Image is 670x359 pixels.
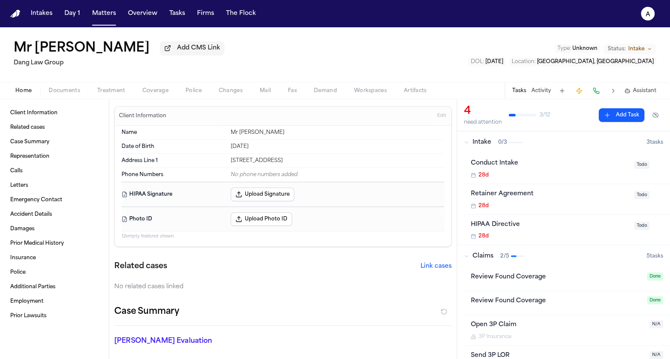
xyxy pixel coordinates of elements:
[647,272,663,281] span: Done
[537,59,654,64] span: [GEOGRAPHIC_DATA], [GEOGRAPHIC_DATA]
[231,171,444,178] div: No phone numbers added
[114,305,179,318] h2: Case Summary
[608,46,626,52] span: Status:
[557,46,571,51] span: Type :
[14,58,224,68] h2: Dang Law Group
[7,295,102,308] a: Employment
[464,315,670,346] div: Open task: Open 3P Claim
[471,59,484,64] span: DOL :
[464,184,670,215] div: Open task: Retainer Agreement
[464,215,670,245] div: Open task: HIPAA Directive
[648,108,663,122] button: Hide completed tasks (⌘⇧H)
[114,283,452,291] div: No related cases linked
[122,233,444,240] p: 12 empty fields not shown.
[509,58,656,66] button: Edit Location: Newark, NJ
[603,44,656,54] button: Change status from Intake
[61,6,84,21] button: Day 1
[634,161,650,169] span: Todo
[7,309,102,323] a: Prior Lawsuits
[160,41,224,55] button: Add CMS Link
[435,109,449,123] button: Edit
[457,131,670,153] button: Intake0/33tasks
[599,108,644,122] button: Add Task
[628,46,644,52] span: Intake
[97,87,125,94] span: Treatment
[125,6,161,21] a: Overview
[624,87,656,94] button: Assistant
[7,135,102,149] a: Case Summary
[634,222,650,230] span: Todo
[464,291,670,315] div: Open task: Review Found Coverage
[27,6,56,21] button: Intakes
[473,138,491,147] span: Intake
[650,320,663,328] span: N/A
[142,87,168,94] span: Coverage
[354,87,387,94] span: Workspaces
[539,112,550,119] span: 3 / 12
[49,87,80,94] span: Documents
[122,188,226,201] dt: HIPAA Signature
[231,188,294,201] button: Upload Signature
[166,6,189,21] button: Tasks
[471,220,629,230] div: HIPAA Directive
[437,113,446,119] span: Edit
[555,44,600,53] button: Edit Type: Unknown
[421,262,452,271] button: Link cases
[14,41,150,56] h1: Mr [PERSON_NAME]
[114,261,167,272] h2: Related cases
[114,336,220,346] p: [PERSON_NAME] Evaluation
[464,153,670,184] div: Open task: Conduct Intake
[573,85,585,97] button: Create Immediate Task
[231,129,444,136] div: Mr [PERSON_NAME]
[647,139,663,146] span: 3 task s
[223,6,259,21] a: The Flock
[471,189,629,199] div: Retainer Agreement
[468,58,506,66] button: Edit DOL: 2025-01-01
[7,208,102,221] a: Accident Details
[231,157,444,164] div: [STREET_ADDRESS]
[471,296,642,306] div: Review Found Coverage
[479,203,489,209] span: 28d
[590,85,602,97] button: Make a Call
[404,87,427,94] span: Artifacts
[464,119,502,126] div: need attention
[464,104,502,118] div: 4
[10,10,20,18] a: Home
[122,157,226,164] dt: Address Line 1
[7,237,102,250] a: Prior Medical History
[572,46,597,51] span: Unknown
[260,87,271,94] span: Mail
[471,320,644,330] div: Open 3P Claim
[177,44,220,52] span: Add CMS Link
[288,87,297,94] span: Fax
[194,6,218,21] button: Firms
[471,159,629,168] div: Conduct Intake
[89,6,119,21] a: Matters
[634,191,650,199] span: Todo
[647,253,663,260] span: 5 task s
[556,85,568,97] button: Add Task
[531,87,551,94] button: Activity
[219,87,243,94] span: Changes
[15,87,32,94] span: Home
[512,59,536,64] span: Location :
[457,245,670,267] button: Claims2/55tasks
[122,171,163,178] span: Phone Numbers
[231,212,292,226] button: Upload Photo ID
[473,252,493,261] span: Claims
[633,87,656,94] span: Assistant
[122,143,226,150] dt: Date of Birth
[314,87,337,94] span: Demand
[7,193,102,207] a: Emergency Contact
[117,113,168,119] h3: Client Information
[500,253,509,260] span: 2 / 5
[479,172,489,179] span: 28d
[7,266,102,279] a: Police
[7,251,102,265] a: Insurance
[512,87,526,94] button: Tasks
[498,139,507,146] span: 0 / 3
[464,267,670,291] div: Open task: Review Found Coverage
